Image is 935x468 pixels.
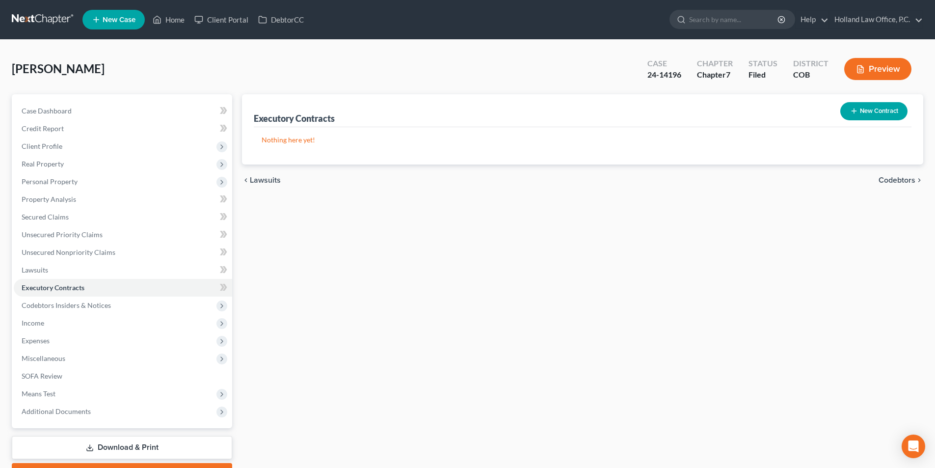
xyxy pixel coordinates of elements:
[793,58,828,69] div: District
[12,436,232,459] a: Download & Print
[22,372,62,380] span: SOFA Review
[12,61,105,76] span: [PERSON_NAME]
[915,176,923,184] i: chevron_right
[242,176,250,184] i: chevron_left
[254,112,335,124] div: Executory Contracts
[22,283,84,292] span: Executory Contracts
[793,69,828,81] div: COB
[647,69,681,81] div: 24-14196
[879,176,923,184] button: Codebtors chevron_right
[748,69,777,81] div: Filed
[22,230,103,239] span: Unsecured Priority Claims
[22,301,111,309] span: Codebtors Insiders & Notices
[14,244,232,261] a: Unsecured Nonpriority Claims
[879,176,915,184] span: Codebtors
[103,16,135,24] span: New Case
[14,261,232,279] a: Lawsuits
[840,102,908,120] button: New Contract
[242,176,281,184] button: chevron_left Lawsuits
[14,191,232,208] a: Property Analysis
[22,160,64,168] span: Real Property
[22,336,50,345] span: Expenses
[189,11,253,28] a: Client Portal
[262,135,904,145] p: Nothing here yet!
[748,58,777,69] div: Status
[22,195,76,203] span: Property Analysis
[148,11,189,28] a: Home
[14,367,232,385] a: SOFA Review
[22,407,91,415] span: Additional Documents
[250,176,281,184] span: Lawsuits
[697,58,733,69] div: Chapter
[796,11,828,28] a: Help
[14,226,232,244] a: Unsecured Priority Claims
[829,11,923,28] a: Holland Law Office, P.C.
[22,248,115,256] span: Unsecured Nonpriority Claims
[726,70,730,79] span: 7
[22,142,62,150] span: Client Profile
[902,435,925,458] div: Open Intercom Messenger
[14,120,232,138] a: Credit Report
[22,124,64,133] span: Credit Report
[14,208,232,226] a: Secured Claims
[844,58,911,80] button: Preview
[14,102,232,120] a: Case Dashboard
[689,10,779,28] input: Search by name...
[22,389,55,398] span: Means Test
[253,11,309,28] a: DebtorCC
[22,319,44,327] span: Income
[647,58,681,69] div: Case
[14,279,232,297] a: Executory Contracts
[22,354,65,362] span: Miscellaneous
[22,107,72,115] span: Case Dashboard
[22,177,78,186] span: Personal Property
[22,213,69,221] span: Secured Claims
[22,266,48,274] span: Lawsuits
[697,69,733,81] div: Chapter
